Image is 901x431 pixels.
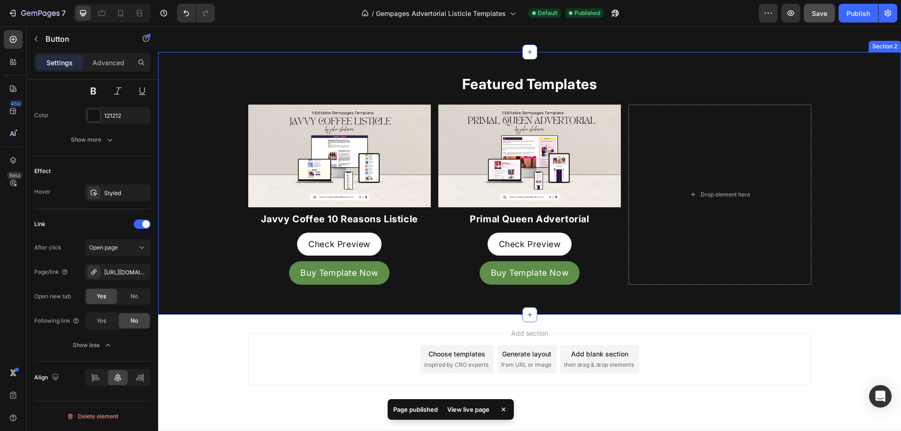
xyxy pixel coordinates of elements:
div: 450 [9,100,23,107]
span: No [130,317,138,325]
span: Gempages Advertorial Listicle Templates [376,8,506,18]
p: Button [46,33,125,45]
div: View live page [442,403,495,416]
iframe: To enrich screen reader interactions, please activate Accessibility in Grammarly extension settings [158,26,901,431]
div: Choose templates [270,323,327,333]
div: Effect [34,167,51,175]
span: Default [538,9,557,17]
button: Open page [85,239,151,256]
span: Yes [97,292,106,301]
div: Open new tab [34,292,71,301]
span: Add section [349,302,394,312]
div: Open Intercom Messenger [869,385,892,408]
div: Show less [73,340,113,350]
button: Show less [34,337,151,354]
div: After click [34,243,61,252]
div: Align [34,371,61,384]
span: Yes [97,317,106,325]
div: Following link [34,317,80,325]
a: Buy Template Now [321,235,422,258]
p: Advanced [92,58,124,68]
div: Beta [7,172,23,179]
span: Save [812,9,827,17]
span: from URL or image [343,334,393,343]
div: Hover [34,188,51,196]
div: Drop element here [542,165,592,172]
span: Open page [89,244,118,251]
div: Publish [847,8,870,18]
button: Publish [839,4,878,23]
button: Save [804,4,835,23]
div: Color [34,111,49,120]
div: Page/link [34,268,69,276]
button: 7 [4,4,70,23]
p: Page published [393,405,438,414]
p: Check Preview [341,212,403,224]
h2: Rich Text Editor. Editing area: main [280,185,463,201]
span: then drag & drop elements [406,334,476,343]
a: Check Preview [329,206,414,229]
p: Buy Template Now [333,241,411,252]
p: Primal Queen Advertorial [281,186,462,200]
div: [URL][DOMAIN_NAME] [104,268,148,277]
div: 121212 [104,112,148,120]
div: Delete element [67,411,118,422]
span: No [130,292,138,301]
div: Generate layout [344,323,393,333]
div: Link [34,220,46,228]
p: Settings [46,58,73,68]
div: Show more [71,135,115,144]
div: Undo/Redo [177,4,215,23]
p: 7 [61,8,66,19]
button: Show more [34,131,151,148]
span: inspired by CRO experts [266,334,330,343]
span: / [372,8,374,18]
img: gempages_580795950826521171-ed2020d3-e352-4f78-97d8-2b90dcdbba5d.png [280,78,463,181]
div: Add blank section [413,323,470,333]
div: Styled [104,189,148,197]
div: Section 2 [712,16,741,24]
span: Published [574,9,600,17]
button: Delete element [34,409,151,424]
